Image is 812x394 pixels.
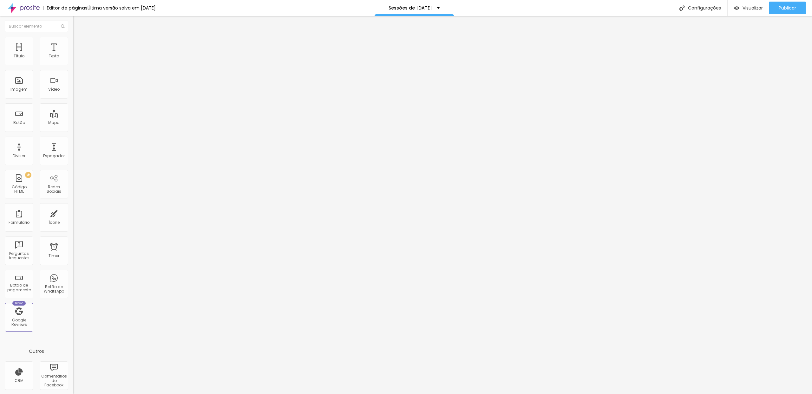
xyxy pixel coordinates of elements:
button: Visualizar [728,2,769,14]
img: view-1.svg [734,5,739,11]
img: Icone [679,5,685,11]
div: Redes Sociais [41,185,66,194]
div: Espaçador [43,154,65,158]
div: Botão [13,120,25,125]
span: Visualizar [743,5,763,10]
span: Publicar [779,5,796,10]
div: Ícone [49,220,60,225]
div: Novo [12,301,26,306]
div: CRM [15,378,23,383]
div: Comentários do Facebook [41,374,66,388]
div: Timer [49,254,59,258]
div: Última versão salva em [DATE] [88,6,156,10]
div: Divisor [13,154,25,158]
div: Perguntas frequentes [6,251,31,261]
div: Editor de páginas [43,6,88,10]
div: Formulário [9,220,29,225]
div: Botão de pagamento [6,283,31,292]
div: Imagem [10,87,28,92]
input: Buscar elemento [5,21,68,32]
p: Sessões de [DATE] [389,6,432,10]
div: Google Reviews [6,318,31,327]
button: Publicar [769,2,806,14]
div: Vídeo [48,87,60,92]
div: Código HTML [6,185,31,194]
div: Texto [49,54,59,58]
div: Título [14,54,24,58]
div: Mapa [48,120,60,125]
div: Botão do WhatsApp [41,285,66,294]
img: Icone [61,24,65,28]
